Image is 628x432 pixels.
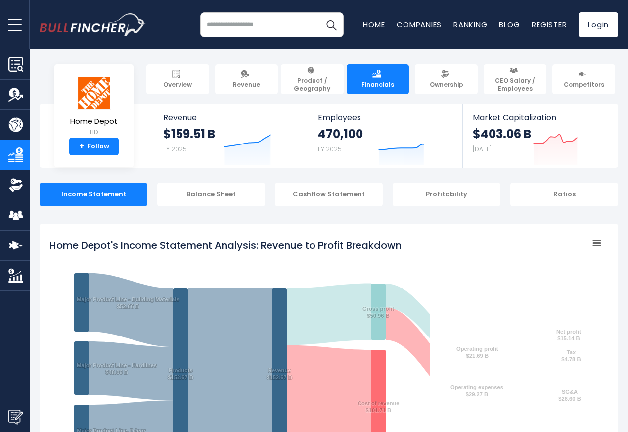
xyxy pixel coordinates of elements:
[488,77,542,92] span: CEO Salary / Employees
[556,329,581,341] text: Net profit $15.14 B
[168,367,193,380] text: Products $152.67 B
[49,239,402,252] tspan: Home Depot's Income Statement Analysis: Revenue to Profit Breakdown
[40,13,146,36] img: bullfincher logo
[393,183,500,206] div: Profitability
[358,400,400,413] text: Cost of revenue $101.71 B
[347,64,409,94] a: Financials
[579,12,618,37] a: Login
[552,64,615,94] a: Competitors
[453,19,487,30] a: Ranking
[456,346,498,359] text: Operating profit $21.69 B
[146,64,209,94] a: Overview
[484,64,546,94] a: CEO Salary / Employees
[281,64,344,94] a: Product / Geography
[308,104,462,168] a: Employees 470,100 FY 2025
[70,117,118,126] span: Home Depot
[40,183,147,206] div: Income Statement
[163,81,192,89] span: Overview
[430,81,463,89] span: Ownership
[463,104,617,168] a: Market Capitalization $403.06 B [DATE]
[415,64,478,94] a: Ownership
[163,126,215,142] strong: $159.51 B
[275,183,383,206] div: Cashflow Statement
[157,183,265,206] div: Balance Sheet
[473,145,492,153] small: [DATE]
[215,64,278,94] a: Revenue
[318,145,342,153] small: FY 2025
[77,362,157,375] text: Major Product Line - Hardlines $48.06 B
[40,13,146,36] a: Go to homepage
[163,113,298,122] span: Revenue
[558,389,581,402] text: SG&A $26.60 B
[153,104,308,168] a: Revenue $159.51 B FY 2025
[233,81,260,89] span: Revenue
[70,76,118,138] a: Home Depot HD
[70,128,118,137] small: HD
[318,113,452,122] span: Employees
[79,142,84,151] strong: +
[362,306,394,319] text: Gross profit $50.96 B
[363,19,385,30] a: Home
[473,126,531,142] strong: $403.06 B
[499,19,520,30] a: Blog
[285,77,339,92] span: Product / Geography
[361,81,394,89] span: Financials
[8,178,23,192] img: Ownership
[69,138,119,155] a: +Follow
[163,145,187,153] small: FY 2025
[473,113,607,122] span: Market Capitalization
[319,12,344,37] button: Search
[510,183,618,206] div: Ratios
[77,296,179,309] text: Major Product Line - Building Materials $52.66 B
[450,384,503,397] text: Operating expenses $29.27 B
[318,126,363,142] strong: 470,100
[561,349,581,362] text: Tax $4.78 B
[397,19,442,30] a: Companies
[532,19,567,30] a: Register
[564,81,604,89] span: Competitors
[267,367,292,380] text: Revenue $152.67 B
